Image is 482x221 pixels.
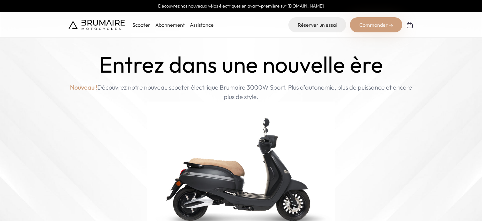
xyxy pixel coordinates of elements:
[99,52,383,78] h1: Entrez dans une nouvelle ère
[68,20,125,30] img: Brumaire Motocycles
[68,83,414,102] p: Découvrez notre nouveau scooter électrique Brumaire 3000W Sport. Plus d'autonomie, plus de puissa...
[70,83,97,92] span: Nouveau !
[155,22,185,28] a: Abonnement
[190,22,214,28] a: Assistance
[350,17,402,32] div: Commander
[389,24,393,28] img: right-arrow-2.png
[132,21,150,29] p: Scooter
[406,21,414,29] img: Panier
[288,17,346,32] a: Réserver un essai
